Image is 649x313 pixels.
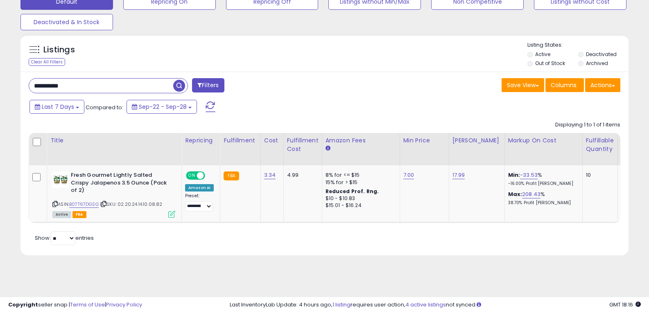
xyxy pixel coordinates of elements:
[586,51,617,58] label: Deactivated
[586,136,614,153] div: Fulfillable Quantity
[287,136,319,153] div: Fulfillment Cost
[139,103,187,111] span: Sep-22 - Sep-28
[70,301,105,308] a: Terms of Use
[69,201,99,208] a: B07T67DGSG
[545,78,584,92] button: Columns
[326,136,396,145] div: Amazon Fees
[326,171,393,179] div: 8% for <= $15
[29,100,84,114] button: Last 7 Days
[43,44,75,56] h5: Listings
[52,171,175,217] div: ASIN:
[452,136,501,145] div: [PERSON_NAME]
[224,171,239,180] small: FBA
[86,104,123,111] span: Compared to:
[72,211,86,218] span: FBA
[535,60,565,67] label: Out of Stock
[508,190,522,198] b: Max:
[508,191,576,206] div: %
[403,136,445,145] div: Min Price
[29,58,65,66] div: Clear All Filters
[502,78,544,92] button: Save View
[522,190,540,198] a: 208.43
[551,81,577,89] span: Columns
[326,188,379,195] b: Reduced Prof. Rng.
[520,171,538,179] a: -33.53
[535,51,550,58] label: Active
[185,193,214,212] div: Preset:
[35,234,94,242] span: Show: entries
[224,136,257,145] div: Fulfillment
[20,14,113,30] button: Deactivated & In Stock
[332,301,351,308] a: 1 listing
[508,200,576,206] p: 38.70% Profit [PERSON_NAME]
[508,181,576,187] p: -16.00% Profit [PERSON_NAME]
[52,171,69,188] img: 41Pu+9ZSvHL._SL40_.jpg
[71,171,170,196] b: Fresh Gourmet Lightly Salted Crispy Jalapenos 3.5 Ounce (Pack of 2)
[264,136,280,145] div: Cost
[185,136,217,145] div: Repricing
[192,78,224,92] button: Filters
[230,301,641,309] div: Last InventoryLab Update: 4 hours ago, requires user action, not synced.
[50,136,178,145] div: Title
[326,195,393,202] div: $10 - $10.83
[508,171,576,187] div: %
[106,301,142,308] a: Privacy Policy
[326,145,330,152] small: Amazon Fees.
[42,103,74,111] span: Last 7 Days
[585,78,620,92] button: Actions
[185,184,214,191] div: Amazon AI
[8,301,142,309] div: seller snap | |
[403,171,414,179] a: 7.00
[8,301,38,308] strong: Copyright
[555,121,620,129] div: Displaying 1 to 1 of 1 items
[127,100,197,114] button: Sep-22 - Sep-28
[586,171,611,179] div: 10
[287,171,316,179] div: 4.99
[204,172,217,179] span: OFF
[405,301,446,308] a: 4 active listings
[527,41,629,49] p: Listing States:
[100,201,163,207] span: | SKU: 02.20.24.14.10.08.82
[326,179,393,186] div: 15% for > $15
[508,136,579,145] div: Markup on Cost
[504,133,582,165] th: The percentage added to the cost of goods (COGS) that forms the calculator for Min & Max prices.
[264,171,276,179] a: 3.34
[508,171,520,179] b: Min:
[52,211,71,218] span: All listings currently available for purchase on Amazon
[452,171,465,179] a: 17.99
[586,60,608,67] label: Archived
[187,172,197,179] span: ON
[609,301,641,308] span: 2025-10-7 18:16 GMT
[326,202,393,209] div: $15.01 - $16.24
